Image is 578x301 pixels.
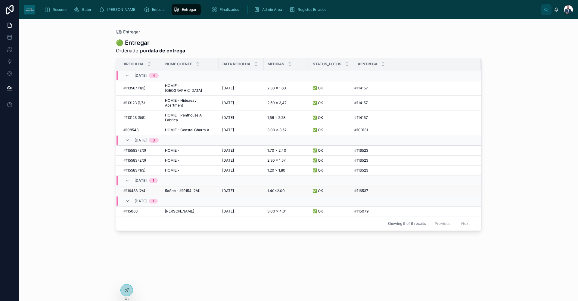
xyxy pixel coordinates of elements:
[123,188,158,193] a: #116483 (2/4)
[222,168,234,173] span: [DATE]
[267,115,285,120] span: 1,56 x 2.28
[116,47,185,54] span: Ordenado por
[220,7,239,12] span: Finalizados
[165,188,215,193] a: 5àSec - #19154 (2/4)
[210,4,243,15] a: Finalizados
[267,128,287,132] span: 3.00 x 3.52
[123,209,158,214] a: #115063
[222,168,260,173] a: [DATE]
[312,86,350,91] a: ✅ OK
[222,158,260,163] a: [DATE]
[268,62,284,67] span: Medidas
[312,188,350,193] a: ✅ OK
[354,188,474,193] a: #116537
[153,199,154,203] div: 1
[267,148,286,153] span: 1.70 x 2.40
[165,209,215,214] a: [PERSON_NAME]
[354,168,474,173] a: #116523
[165,98,215,108] a: HOMIE - Hideaeay Apartment
[123,158,146,163] span: #115583 (2/3)
[267,128,305,132] a: 3.00 x 3.52
[97,4,141,15] a: [PERSON_NAME]
[123,128,138,132] span: #108543
[165,83,215,93] a: HOMIE - [GEOGRAPHIC_DATA]
[267,188,305,193] a: 1.40x2.00
[53,7,67,12] span: Resumo
[354,128,368,132] span: #109131
[123,86,158,91] a: #113567 (1/3)
[312,115,350,120] a: ✅ OK
[312,209,350,214] a: ✅ OK
[123,115,145,120] span: #113123 (5/5)
[354,168,368,173] span: #116523
[222,188,260,193] a: [DATE]
[165,148,179,153] span: HOMIE -
[354,188,368,193] span: #116537
[267,86,286,91] span: 2.30 x 1.60
[82,7,92,12] span: Bater
[165,209,194,214] span: [PERSON_NAME]
[165,158,179,163] span: HOMIE -
[312,128,350,132] a: ✅ OK
[153,73,155,78] div: 4
[267,188,285,193] span: 1.40x2.00
[116,39,185,47] h1: 🟢 Entregar
[267,115,305,120] a: 1,56 x 2.28
[267,168,285,173] span: 1,20 × 1,80
[354,148,474,153] a: #116523
[222,148,260,153] a: [DATE]
[165,168,215,173] a: HOMIE -
[312,148,323,153] span: ✅ OK
[312,168,323,173] span: ✅ OK
[387,221,426,226] span: Showing 9 of 9 results
[312,128,323,132] span: ✅ OK
[165,128,215,132] a: HOMIE - Coastal Charm A
[354,86,368,91] span: #114157
[354,158,474,163] a: #116523
[312,209,323,214] span: ✅ OK
[354,86,474,91] a: #114157
[267,86,305,91] a: 2.30 x 1.60
[222,209,260,214] a: [DATE]
[123,148,146,153] span: #115583 (3/3)
[123,168,158,173] a: #115583 (1/3)
[123,101,145,105] span: #113123 (1/5)
[354,101,368,105] span: #114157
[24,5,35,14] img: App logo
[222,209,234,214] span: [DATE]
[153,178,154,183] div: 1
[153,138,155,143] div: 3
[222,101,234,105] span: [DATE]
[312,101,350,105] a: ✅ OK
[165,148,215,153] a: HOMIE -
[123,115,158,120] a: #113123 (5/5)
[123,188,147,193] span: #116483 (2/4)
[252,4,286,15] a: Admin Area
[142,4,170,15] a: Embalar
[267,209,305,214] a: 3.00 x 4.01
[354,128,474,132] a: #109131
[123,158,158,163] a: #115583 (2/3)
[222,128,234,132] span: [DATE]
[312,86,323,91] span: ✅ OK
[222,188,234,193] span: [DATE]
[165,62,192,67] span: Nome Cliente
[312,168,350,173] a: ✅ OK
[123,209,138,214] span: #115063
[354,158,368,163] span: #116523
[165,113,215,123] a: HOMIE - Penthouse A Fábrica
[152,7,166,12] span: Embalar
[165,188,200,193] span: 5àSec - #19154 (2/4)
[267,209,287,214] span: 3.00 x 4.01
[262,7,282,12] span: Admin Area
[267,148,305,153] a: 1.70 x 2.40
[123,128,158,132] a: #108543
[123,29,140,35] span: Entregar
[267,158,305,163] a: 2,30 × 1,57
[72,4,96,15] a: Bater
[312,188,323,193] span: ✅ OK
[165,158,215,163] a: HOMIE -
[222,62,250,67] span: Data Recolha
